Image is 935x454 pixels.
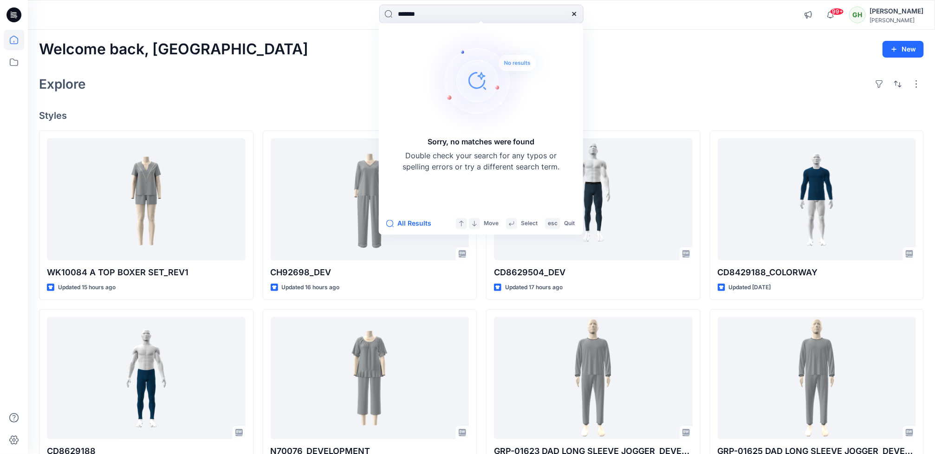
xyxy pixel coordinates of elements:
[729,283,771,292] p: Updated [DATE]
[718,138,916,260] a: CD8429188_COLORWAY
[870,6,923,17] div: [PERSON_NAME]
[718,317,916,439] a: GRP-01625 DAD LONG SLEEVE JOGGER_DEVEL0PMENT
[423,25,553,136] img: Sorry, no matches were found
[849,6,866,23] div: GH
[870,17,923,24] div: [PERSON_NAME]
[39,77,86,91] h2: Explore
[883,41,924,58] button: New
[521,219,538,228] p: Select
[505,283,563,292] p: Updated 17 hours ago
[39,41,308,58] h2: Welcome back, [GEOGRAPHIC_DATA]
[271,317,469,439] a: N70076_DEVELOPMENT
[386,218,437,229] button: All Results
[830,8,844,15] span: 99+
[47,138,246,260] a: WK10084 A TOP BOXER SET_REV1
[548,219,558,228] p: esc
[271,138,469,260] a: CH92698_DEV
[282,283,340,292] p: Updated 16 hours ago
[494,317,693,439] a: GRP-01623 DAD LONG SLEEVE JOGGER_DEVEL0PMENT
[58,283,116,292] p: Updated 15 hours ago
[39,110,924,121] h4: Styles
[47,317,246,439] a: CD8629188
[494,266,693,279] p: CD8629504_DEV
[47,266,246,279] p: WK10084 A TOP BOXER SET_REV1
[271,266,469,279] p: CH92698_DEV
[428,136,534,148] h5: Sorry, no matches were found
[718,266,916,279] p: CD8429188_COLORWAY
[484,219,499,228] p: Move
[402,150,560,173] p: Double check your search for any typos or spelling errors or try a different search term.
[564,219,575,228] p: Quit
[494,138,693,260] a: CD8629504_DEV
